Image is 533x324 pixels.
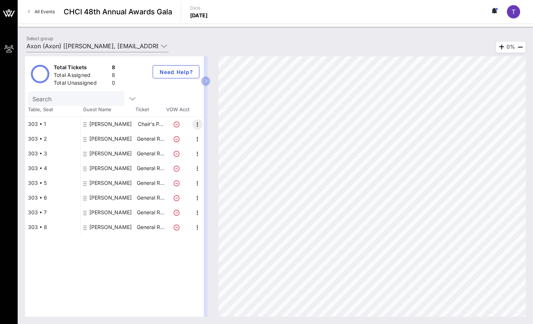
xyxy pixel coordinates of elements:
[25,176,80,190] div: 303 • 5
[24,6,59,18] a: All Events
[25,146,80,161] div: 303 • 3
[112,71,115,81] div: 8
[135,106,165,113] span: Ticket
[89,205,132,220] div: Taevion Johnson
[136,117,165,131] p: Chair's P…
[54,79,109,88] div: Total Unassigned
[136,161,165,176] p: General R…
[64,6,172,17] span: CHCI 48th Annual Awards Gala
[159,69,193,75] span: Need Help?
[136,220,165,235] p: General R…
[512,8,515,15] span: T
[25,205,80,220] div: 303 • 7
[496,42,526,53] div: 0%
[136,205,165,220] p: General R…
[25,161,80,176] div: 303 • 4
[89,146,132,161] div: Alison Fox
[89,190,132,205] div: Elizabeth Smith
[80,106,135,113] span: Guest Name
[136,146,165,161] p: General R…
[89,131,132,146] div: Rachel Chasalow
[89,220,132,235] div: Grace Kenney
[89,176,132,190] div: Matt Dernoga
[25,220,80,235] div: 303 • 8
[54,71,109,81] div: Total Assigned
[136,176,165,190] p: General R…
[25,117,80,131] div: 303 • 1
[112,64,115,73] div: 8
[26,36,53,41] label: Select group
[89,117,132,131] div: Ven Neralla
[35,9,55,14] span: All Events
[507,5,520,18] div: T
[25,190,80,205] div: 303 • 6
[136,190,165,205] p: General R…
[25,106,80,113] span: Table, Seat
[165,106,191,113] span: VOW Acct
[153,65,199,78] button: Need Help?
[89,161,132,176] div: Ngoc Nguyen
[54,64,109,73] div: Total Tickets
[190,12,208,19] p: [DATE]
[112,79,115,88] div: 0
[136,131,165,146] p: General R…
[190,4,208,12] p: Date
[25,131,80,146] div: 303 • 2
